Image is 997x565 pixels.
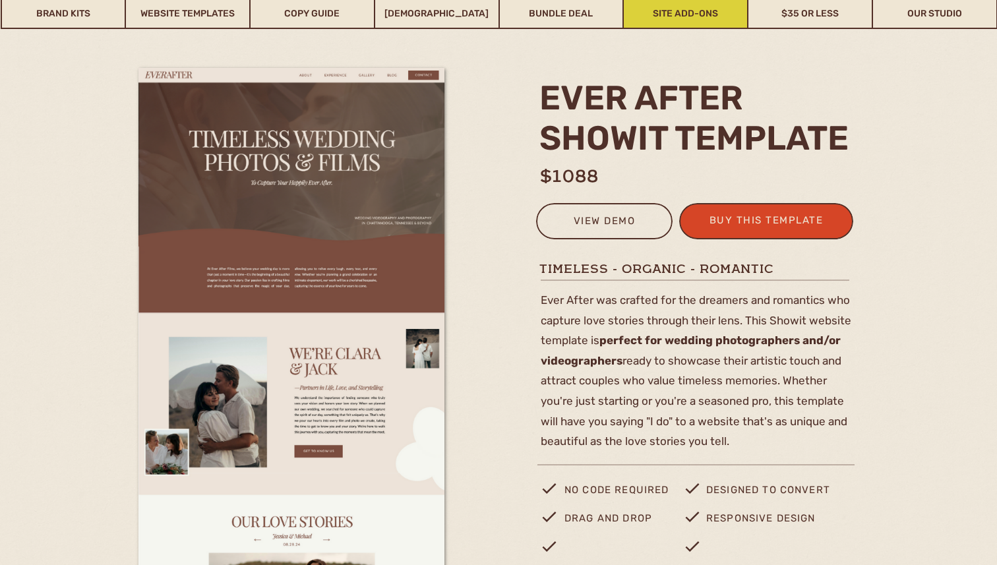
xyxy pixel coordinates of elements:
[564,510,667,534] p: drag and drop
[706,510,825,534] p: Responsive design
[539,78,858,157] h2: ever after Showit template
[540,164,647,180] h1: $1088
[564,481,684,507] p: no code required
[541,334,841,367] b: perfect for wedding photographers and/or videographers
[539,260,853,277] h1: timeless - organic - romantic
[545,212,664,234] a: view demo
[541,290,855,455] p: Ever After was crafted for the dreamers and romantics who capture love stories through their lens...
[706,481,855,507] p: designed to convert
[702,212,831,233] a: buy this template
